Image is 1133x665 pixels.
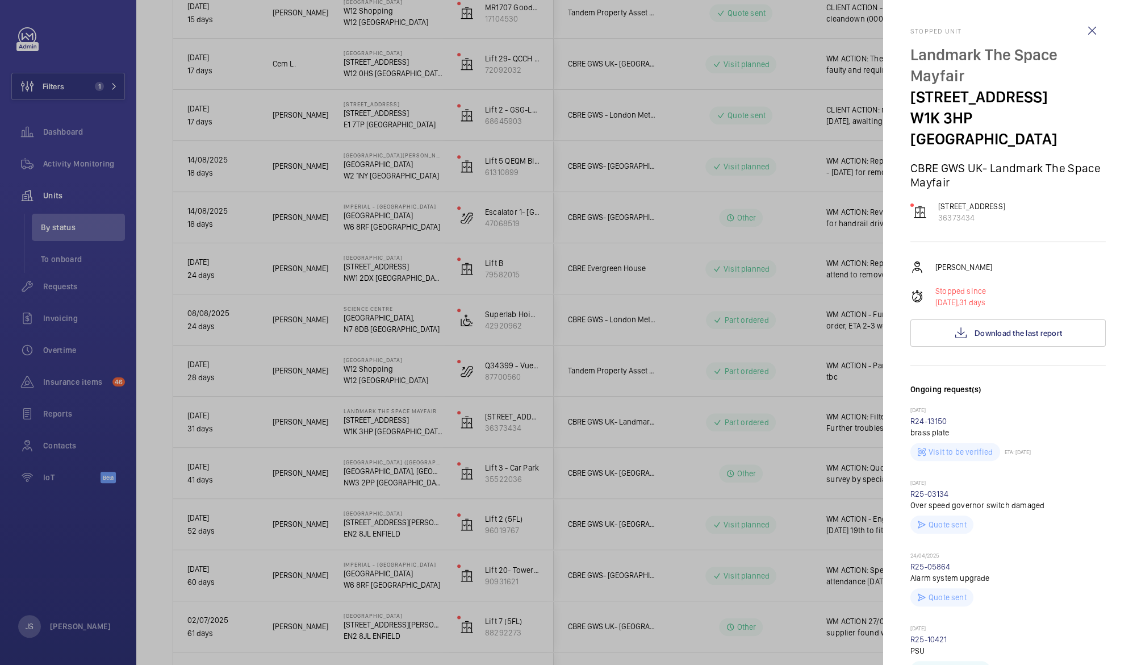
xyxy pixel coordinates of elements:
[935,297,986,308] p: 31 days
[935,298,959,307] span: [DATE],
[929,446,993,458] p: Visit to be verified
[929,519,967,530] p: Quote sent
[910,427,1106,438] p: brass plate
[938,212,1005,223] p: 36373434
[910,479,1106,488] p: [DATE]
[910,384,1106,406] h3: Ongoing request(s)
[910,645,1106,656] p: PSU
[975,329,1062,338] span: Download the last report
[935,285,986,297] p: Stopped since
[910,319,1106,347] button: Download the last report
[913,205,927,219] img: elevator.svg
[910,625,1106,634] p: [DATE]
[910,635,947,644] a: R25-10421
[910,552,1106,561] p: 24/04/2025
[910,489,949,498] a: R25-03134
[938,201,1005,212] p: [STREET_ADDRESS]
[910,161,1106,189] p: CBRE GWS UK- Landmark The Space Mayfair
[910,562,951,571] a: R25-05864
[910,44,1106,86] p: Landmark The Space Mayfair
[910,417,947,426] a: R24-13150
[910,500,1106,511] p: Over speed governor switch damaged
[910,107,1106,149] p: W1K 3HP [GEOGRAPHIC_DATA]
[910,27,1106,35] h2: Stopped unit
[910,406,1106,415] p: [DATE]
[910,86,1106,107] p: [STREET_ADDRESS]
[935,261,992,273] p: [PERSON_NAME]
[929,592,967,603] p: Quote sent
[1000,448,1031,455] p: ETA: [DATE]
[910,572,1106,584] p: Alarm system upgrade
